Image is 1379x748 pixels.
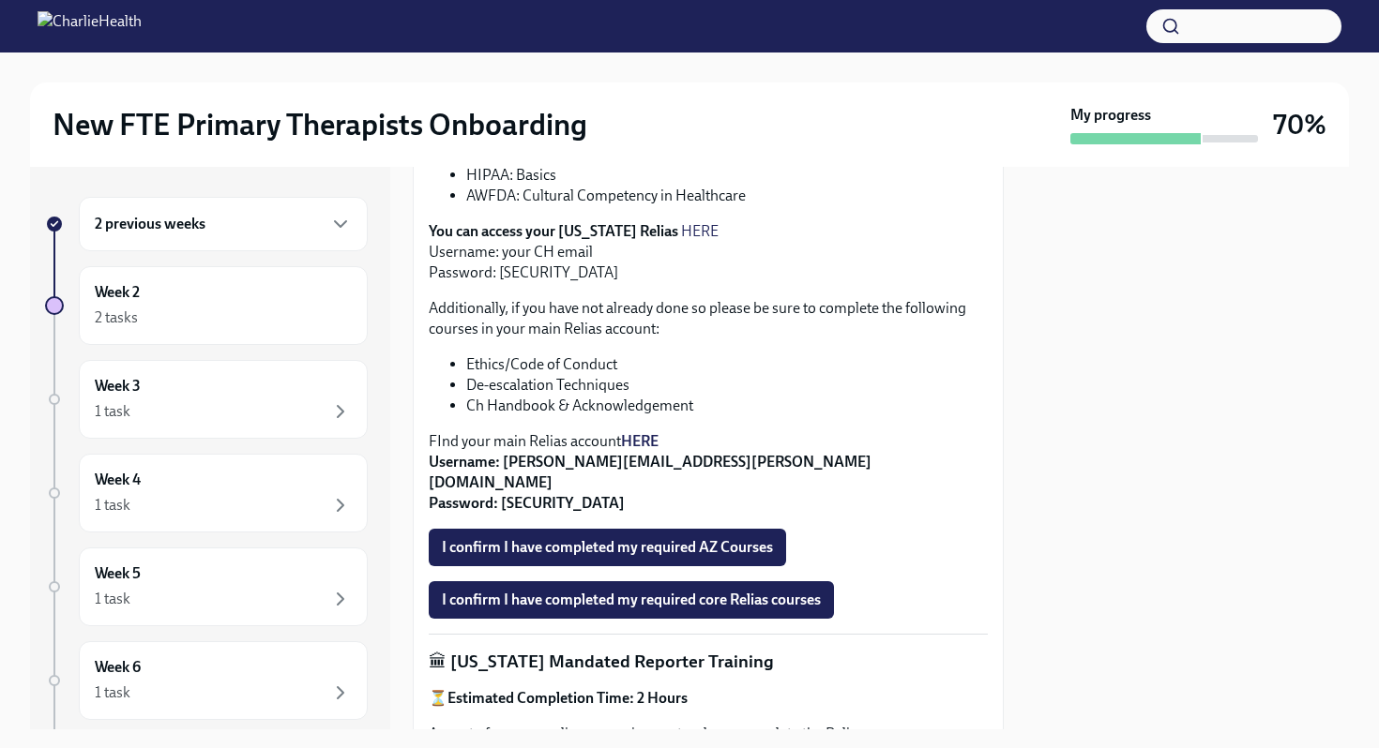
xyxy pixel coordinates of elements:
[1070,105,1151,126] strong: My progress
[53,106,587,143] h2: New FTE Primary Therapists Onboarding
[442,538,773,557] span: I confirm I have completed my required AZ Courses
[95,470,141,490] h6: Week 4
[466,396,988,416] li: Ch Handbook & Acknowledgement
[45,454,368,532] a: Week 41 task
[45,547,368,626] a: Week 51 task
[95,657,141,678] h6: Week 6
[95,401,130,422] div: 1 task
[45,641,368,720] a: Week 61 task
[429,650,988,674] p: 🏛 [US_STATE] Mandated Reporter Training
[95,563,141,584] h6: Week 5
[38,11,142,41] img: CharlieHealth
[429,453,871,512] strong: Username: [PERSON_NAME][EMAIL_ADDRESS][PERSON_NAME][DOMAIN_NAME] Password: [SECURITY_DATA]
[429,222,678,240] strong: You can access your [US_STATE] Relias
[429,581,834,619] button: I confirm I have completed my required core Relias courses
[466,375,988,396] li: De-escalation Techniques
[429,298,988,339] p: Additionally, if you have not already done so please be sure to complete the following courses in...
[621,432,659,450] a: HERE
[95,307,138,328] div: 2 tasks
[466,186,988,206] li: AWFDA: Cultural Competency in Healthcare
[442,591,821,609] span: I confirm I have completed my required core Relias courses
[1273,108,1326,142] h3: 70%
[95,589,130,609] div: 1 task
[429,221,988,283] p: Username: your CH email Password: [SECURITY_DATA]
[681,222,719,240] a: HERE
[45,360,368,439] a: Week 31 task
[95,214,205,234] h6: 2 previous weeks
[95,495,130,516] div: 1 task
[429,688,988,709] p: ⏳
[447,689,688,707] strong: Estimated Completion Time: 2 Hours
[95,376,141,396] h6: Week 3
[466,354,988,375] li: Ethics/Code of Conduct
[429,529,786,566] button: I confirm I have completed my required AZ Courses
[466,165,988,186] li: HIPAA: Basics
[79,197,368,251] div: 2 previous weeks
[95,282,140,303] h6: Week 2
[95,682,130,703] div: 1 task
[45,266,368,345] a: Week 22 tasks
[429,431,988,514] p: FInd your main Relias account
